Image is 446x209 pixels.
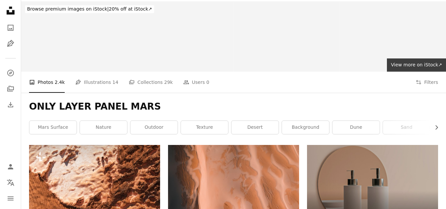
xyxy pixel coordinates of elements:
a: desert [231,121,279,134]
div: 20% off at iStock ↗ [25,5,154,13]
span: 0 [206,79,209,86]
button: Language [4,176,17,189]
a: Illustrations [4,37,17,50]
a: Photos [4,21,17,34]
a: background [282,121,329,134]
span: 29k [164,79,173,86]
a: Browse premium images on iStock|20% off at iStock↗ [21,1,158,17]
a: Illustrations 14 [75,72,118,93]
span: 14 [113,79,119,86]
span: View more on iStock ↗ [391,62,442,67]
a: texture [181,121,228,134]
a: mars surface [29,121,77,134]
a: Collections [4,82,17,95]
a: outdoor [130,121,178,134]
a: Log in / Sign up [4,160,17,173]
span: Browse premium images on iStock | [27,6,109,12]
a: sand [383,121,430,134]
a: dune [332,121,380,134]
a: Home — Unsplash [4,4,17,18]
button: Menu [4,192,17,205]
a: Download History [4,98,17,111]
a: Explore [4,66,17,80]
a: Users 0 [183,72,209,93]
button: scroll list to the right [430,121,438,134]
a: a close up of a piece of wood with dirt on it [29,186,160,192]
a: nature [80,121,127,134]
h1: ONLY LAYER PANEL MARS [29,101,438,113]
button: Filters [416,72,438,93]
a: View more on iStock↗ [387,58,446,72]
a: Collections 29k [129,72,173,93]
